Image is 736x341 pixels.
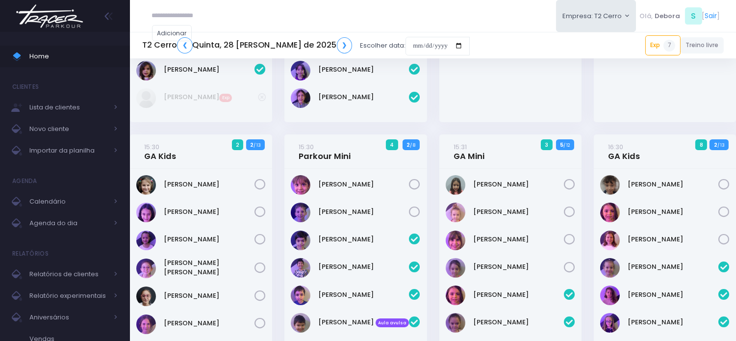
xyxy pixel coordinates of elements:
[636,5,724,27] div: [ ]
[164,258,254,277] a: [PERSON_NAME] [PERSON_NAME]
[655,11,680,21] span: Debora
[608,142,640,161] a: 16:30GA Kids
[250,141,254,149] strong: 2
[454,142,484,161] a: 15:31GA Mini
[717,142,725,148] small: / 13
[319,92,409,102] a: [PERSON_NAME]
[600,313,620,333] img: Gabriela Arouca
[299,142,351,161] a: 15:30Parkour Mini
[164,207,254,217] a: [PERSON_NAME]
[164,235,254,244] a: [PERSON_NAME]
[291,61,310,80] img: Nina Elias
[628,317,718,327] a: [PERSON_NAME]
[291,88,310,108] img: Olivia Chiesa
[29,195,108,208] span: Calendário
[142,37,352,53] h5: T2 Cerro Quinta, 28 [PERSON_NAME] de 2025
[473,180,564,189] a: [PERSON_NAME]
[410,142,415,148] small: / 8
[219,94,232,103] span: Exp
[12,171,37,191] h4: Agenda
[446,203,465,222] img: Helena Marins Padua
[319,65,409,75] a: [PERSON_NAME]
[299,142,314,152] small: 15:30
[628,235,718,244] a: [PERSON_NAME]
[319,262,409,272] a: [PERSON_NAME]
[319,207,409,217] a: [PERSON_NAME]
[164,92,258,102] a: [PERSON_NAME]Exp
[29,311,108,324] span: Aniversários
[608,142,623,152] small: 16:30
[446,175,465,195] img: Giovana Balotin Figueira
[254,142,261,148] small: / 13
[446,231,465,250] img: Manuela Cardoso
[473,317,564,327] a: [PERSON_NAME]
[12,244,49,263] h4: Relatórios
[473,262,564,272] a: [PERSON_NAME]
[600,175,620,195] img: Carolina Costa
[446,286,465,305] img: Felipa Campos Estevam
[319,180,409,189] a: [PERSON_NAME]
[319,235,409,244] a: [PERSON_NAME]
[136,259,156,278] img: Fernanda Akemi Akiyama Bortoni
[628,180,718,189] a: [PERSON_NAME]
[473,290,564,300] a: [PERSON_NAME]
[136,287,156,306] img: Julia Abrell Ribeiro
[142,34,470,57] div: Escolher data:
[164,180,254,189] a: [PERSON_NAME]
[152,25,192,41] a: Adicionar
[319,317,409,327] a: [PERSON_NAME] Aula avulsa
[136,61,156,80] img: Teresa Navarro Cortez
[681,37,724,53] a: Treino livre
[29,289,108,302] span: Relatório experimentais
[714,141,717,149] strong: 2
[232,139,244,150] span: 2
[600,258,620,278] img: Cecilia Machado
[164,318,254,328] a: [PERSON_NAME]
[628,207,718,217] a: [PERSON_NAME]
[454,142,467,152] small: 15:31
[319,290,409,300] a: [PERSON_NAME]
[291,175,310,195] img: Felipe Cardoso
[600,286,620,305] img: Dora Moreira Russo
[29,101,108,114] span: Lista de clientes
[291,203,310,222] img: Rafael Pollastri Mantesso
[663,40,675,52] span: 7
[386,139,398,150] span: 4
[291,258,310,278] img: Leonardo Arina Scudeller
[473,235,564,244] a: [PERSON_NAME]
[600,203,620,222] img: Felipa Campos Estevam
[144,142,159,152] small: 15:30
[136,175,156,195] img: Beatriz Abrell Ribeiro
[563,142,570,148] small: / 12
[628,290,718,300] a: [PERSON_NAME]
[29,144,108,157] span: Importar da planilha
[136,315,156,334] img: Julia Consentino Mantesso
[645,35,681,55] a: Exp7
[291,286,310,305] img: Lucas Kaufman Gomes
[136,231,156,250] img: Emma Líbano
[541,139,553,150] span: 3
[29,217,108,230] span: Agenda do dia
[705,11,717,21] a: Sair
[640,11,653,21] span: Olá,
[406,141,410,149] strong: 2
[337,37,353,53] a: ❯
[164,291,254,301] a: [PERSON_NAME]
[695,139,707,150] span: 8
[560,141,563,149] strong: 5
[600,231,620,250] img: Laryssa Costa
[164,65,254,75] a: [PERSON_NAME]
[685,7,702,25] span: S
[446,258,465,278] img: Maria Pirani Arruda
[446,313,465,333] img: Marina Formigoni Rente Ferreira
[144,142,176,161] a: 15:30GA Kids
[12,77,39,97] h4: Clientes
[136,203,156,222] img: Bruna Quirino Sanches
[29,123,108,135] span: Novo cliente
[29,268,108,281] span: Relatórios de clientes
[291,231,310,250] img: Guilherme Minghetti
[473,207,564,217] a: [PERSON_NAME]
[376,318,409,327] span: Aula avulsa
[136,88,156,108] img: chloé torres barreto barbosa
[291,313,310,333] img: Mikael Arina Scudeller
